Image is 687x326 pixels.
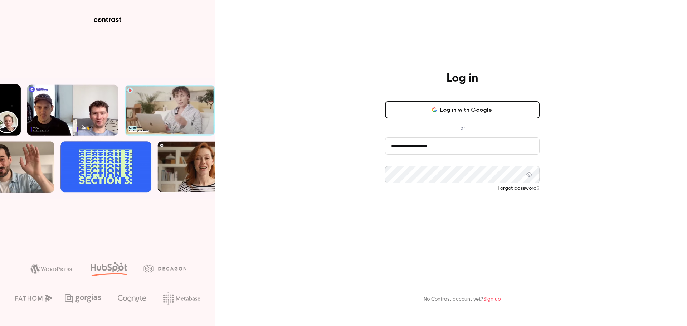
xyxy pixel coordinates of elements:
[498,186,540,191] a: Forgot password?
[457,124,468,132] span: or
[385,101,540,118] button: Log in with Google
[447,71,478,86] h4: Log in
[483,297,501,302] a: Sign up
[143,264,186,272] img: decagon
[424,296,501,303] p: No Contrast account yet?
[385,203,540,220] button: Log in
